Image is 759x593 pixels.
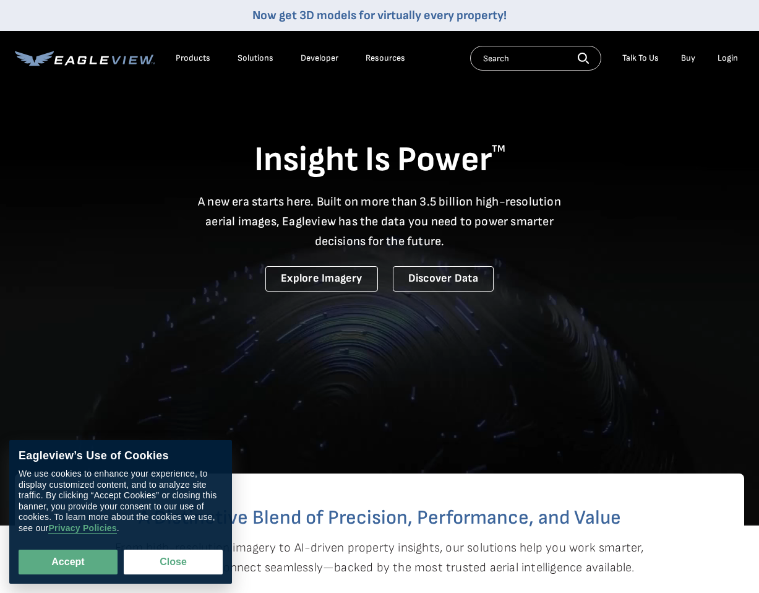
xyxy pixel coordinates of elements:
[492,143,505,155] sup: TM
[64,508,695,528] h2: A Distinctive Blend of Precision, Performance, and Value
[718,53,738,64] div: Login
[366,53,405,64] div: Resources
[19,550,118,574] button: Accept
[681,53,695,64] a: Buy
[124,550,223,574] button: Close
[470,46,601,71] input: Search
[19,449,223,463] div: Eagleview’s Use of Cookies
[15,139,744,182] h1: Insight Is Power
[191,192,569,251] p: A new era starts here. Built on more than 3.5 billion high-resolution aerial images, Eagleview ha...
[393,266,494,292] a: Discover Data
[176,53,210,64] div: Products
[238,53,273,64] div: Solutions
[301,53,338,64] a: Developer
[19,469,223,534] div: We use cookies to enhance your experience, to display customized content, and to analyze site tra...
[115,538,645,578] p: From high-resolution imagery to AI-driven property insights, our solutions help you work smarter,...
[622,53,659,64] div: Talk To Us
[48,524,116,534] a: Privacy Policies
[252,8,507,23] a: Now get 3D models for virtually every property!
[265,266,378,292] a: Explore Imagery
